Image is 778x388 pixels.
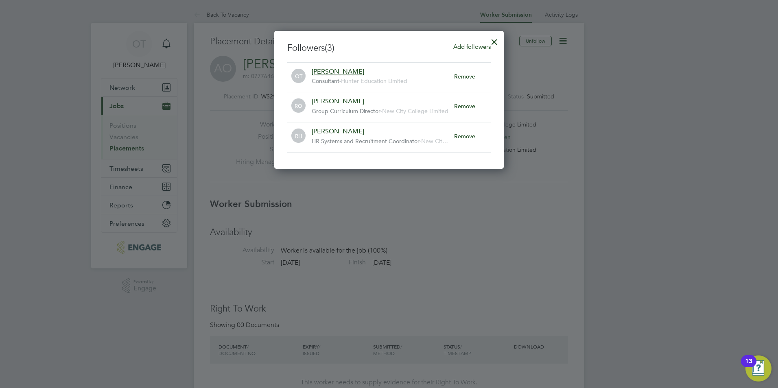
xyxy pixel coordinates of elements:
[312,97,364,105] span: [PERSON_NAME]
[287,42,491,54] h3: Followers
[341,77,407,85] span: Hunter Education Limited
[291,69,306,83] span: OT
[382,107,448,115] span: New City College Limited
[421,137,448,145] span: New Cit…
[380,107,382,115] span: -
[312,68,364,76] span: [PERSON_NAME]
[453,43,491,50] span: Add followers
[745,361,752,372] div: 13
[312,77,339,85] span: Consultant
[454,68,491,85] div: Remove
[745,355,771,381] button: Open Resource Center, 13 new notifications
[291,129,306,143] span: RH
[312,127,364,135] span: [PERSON_NAME]
[454,97,491,115] div: Remove
[420,137,421,145] span: -
[454,127,491,145] div: Remove
[312,137,420,145] span: HR Systems and Recruitment Coordinator
[312,107,380,115] span: Group Curriculum Director
[291,99,306,113] span: RO
[325,42,334,53] span: (3)
[339,77,341,85] span: -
